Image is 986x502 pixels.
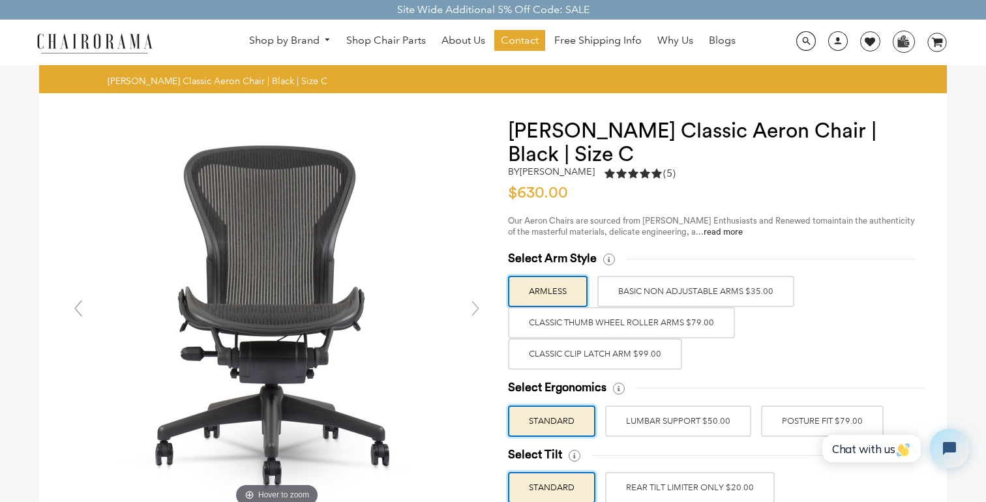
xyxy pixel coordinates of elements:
img: chairorama [29,31,160,54]
iframe: Tidio Chat [808,418,980,479]
span: [PERSON_NAME] Classic Aeron Chair | Black | Size C [108,75,327,87]
nav: DesktopNavigation [215,30,769,54]
a: Shop Chair Parts [340,30,432,51]
a: read more [704,228,743,236]
label: Classic Clip Latch Arm $99.00 [508,338,682,370]
a: About Us [435,30,492,51]
span: Select Tilt [508,447,562,462]
label: POSTURE FIT $79.00 [761,406,884,437]
div: 5.0 rating (5 votes) [605,166,676,181]
a: Contact [494,30,545,51]
span: Select Ergonomics [508,380,606,395]
a: Shop by Brand [243,31,338,51]
a: Blogs [702,30,742,51]
img: WhatsApp_Image_2024-07-12_at_16.23.01.webp [893,31,914,51]
h2: by [508,166,595,177]
label: Classic Thumb Wheel Roller Arms $79.00 [508,307,735,338]
label: ARMLESS [508,276,588,307]
a: 5.0 rating (5 votes) [605,166,676,184]
span: Shop Chair Parts [346,34,426,48]
label: BASIC NON ADJUSTABLE ARMS $35.00 [597,276,794,307]
nav: breadcrumbs [108,75,332,87]
a: Herman Miller Classic Aeron Chair | Black | Size C - chairoramaHover to zoom [81,308,472,320]
span: Our Aeron Chairs are sourced from [PERSON_NAME] Enthusiasts and Renewed to [508,216,820,225]
span: (5) [663,167,676,181]
a: [PERSON_NAME] [520,166,595,177]
label: STANDARD [508,406,595,437]
span: Select Arm Style [508,251,597,266]
span: Free Shipping Info [554,34,642,48]
span: $630.00 [508,185,568,201]
a: Free Shipping Info [548,30,648,51]
span: Blogs [709,34,736,48]
span: Contact [501,34,539,48]
h1: [PERSON_NAME] Classic Aeron Chair | Black | Size C [508,119,921,166]
label: LUMBAR SUPPORT $50.00 [605,406,751,437]
span: Why Us [657,34,693,48]
a: Why Us [651,30,700,51]
span: About Us [441,34,485,48]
